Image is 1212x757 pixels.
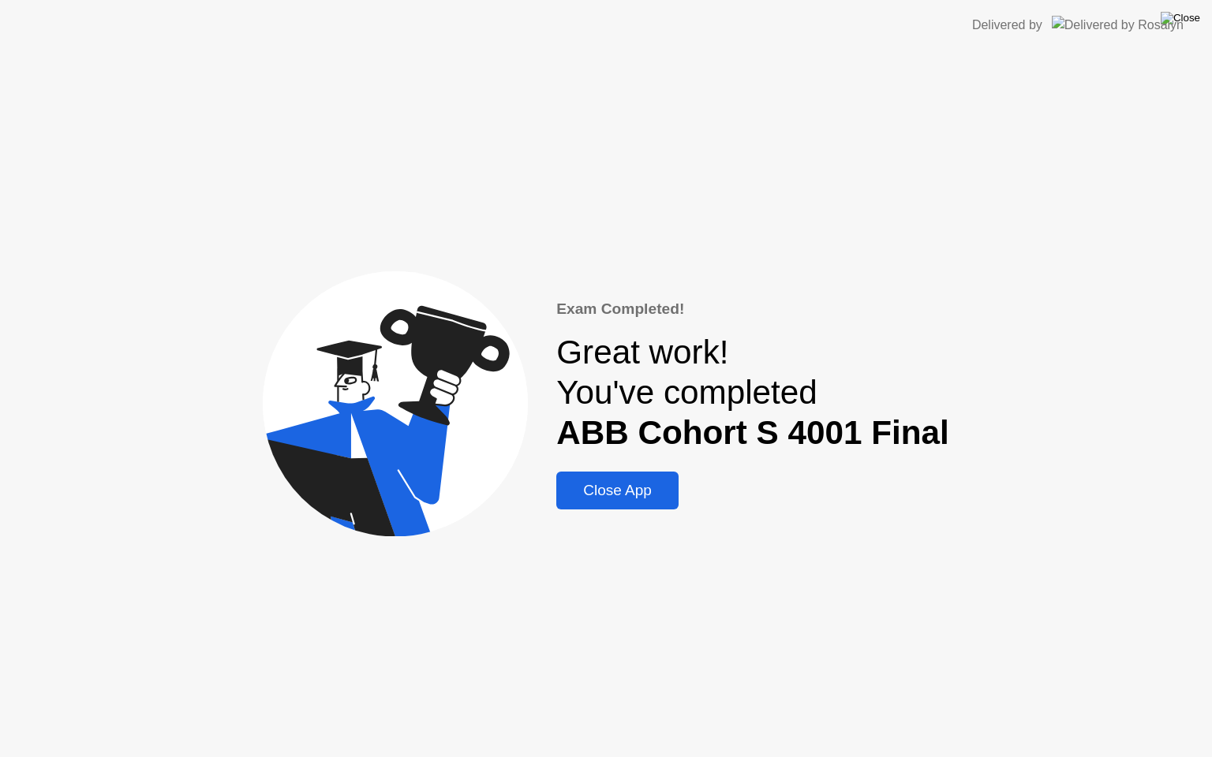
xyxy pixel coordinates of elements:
div: Great work! You've completed [556,333,949,453]
div: Delivered by [972,16,1042,35]
div: Close App [561,482,674,499]
button: Close App [556,472,679,509]
b: ABB Cohort S 4001 Final [556,414,949,451]
img: Close [1161,12,1200,24]
div: Exam Completed! [556,298,949,321]
img: Delivered by Rosalyn [1052,16,1184,34]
